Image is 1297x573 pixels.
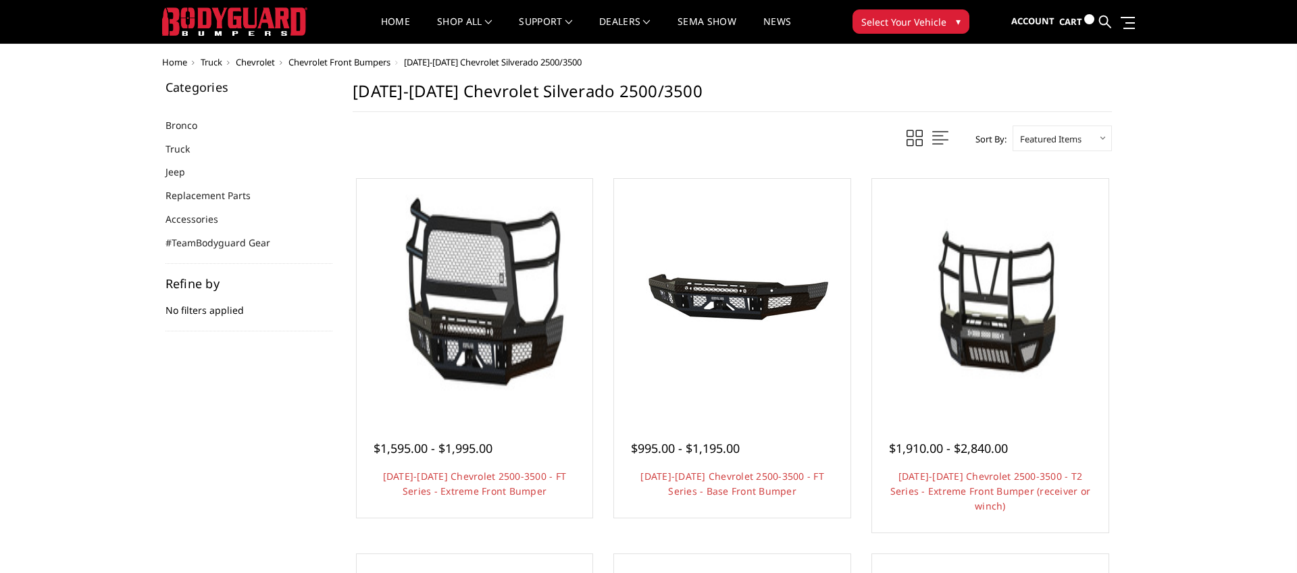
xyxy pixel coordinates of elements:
a: [DATE]-[DATE] Chevrolet 2500-3500 - T2 Series - Extreme Front Bumper (receiver or winch) [890,470,1091,512]
a: shop all [437,17,492,43]
a: Replacement Parts [166,188,268,202]
img: 2024-2025 Chevrolet 2500-3500 - T2 Series - Extreme Front Bumper (receiver or winch) [875,182,1105,412]
a: Account [1011,3,1054,40]
a: Bronco [166,118,214,132]
a: Chevrolet Front Bumpers [288,56,390,68]
span: Select Your Vehicle [861,15,946,29]
label: Sort By: [968,129,1007,149]
div: No filters applied [166,277,333,331]
h1: [DATE]-[DATE] Chevrolet Silverado 2500/3500 [353,81,1112,112]
a: SEMA Show [678,17,736,43]
a: Truck [166,142,207,156]
a: 2024-2025 Chevrolet 2500-3500 - FT Series - Extreme Front Bumper 2024-2025 Chevrolet 2500-3500 - ... [360,182,590,412]
span: $1,595.00 - $1,995.00 [374,440,492,456]
a: Truck [201,56,222,68]
a: [DATE]-[DATE] Chevrolet 2500-3500 - FT Series - Extreme Front Bumper [383,470,567,497]
span: $995.00 - $1,195.00 [631,440,740,456]
a: Support [519,17,572,43]
button: Select Your Vehicle [853,9,969,34]
a: Home [381,17,410,43]
a: [DATE]-[DATE] Chevrolet 2500-3500 - FT Series - Base Front Bumper [640,470,824,497]
img: 2024-2025 Chevrolet 2500-3500 - FT Series - Extreme Front Bumper [360,182,590,412]
a: Accessories [166,212,235,226]
a: Home [162,56,187,68]
a: Chevrolet [236,56,275,68]
a: Jeep [166,165,202,179]
a: 2024-2025 Chevrolet 2500-3500 - FT Series - Base Front Bumper 2024-2025 Chevrolet 2500-3500 - FT ... [617,182,847,412]
span: [DATE]-[DATE] Chevrolet Silverado 2500/3500 [404,56,582,68]
img: BODYGUARD BUMPERS [162,7,307,36]
span: ▾ [956,14,961,28]
a: #TeamBodyguard Gear [166,236,287,250]
a: News [763,17,791,43]
span: Cart [1059,16,1082,28]
a: Dealers [599,17,651,43]
span: $1,910.00 - $2,840.00 [889,440,1008,456]
a: Cart [1059,3,1094,40]
span: Account [1011,15,1054,27]
h5: Categories [166,81,333,93]
h5: Refine by [166,277,333,290]
a: 2024-2025 Chevrolet 2500-3500 - T2 Series - Extreme Front Bumper (receiver or winch) 2024-2025 Ch... [875,182,1105,412]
